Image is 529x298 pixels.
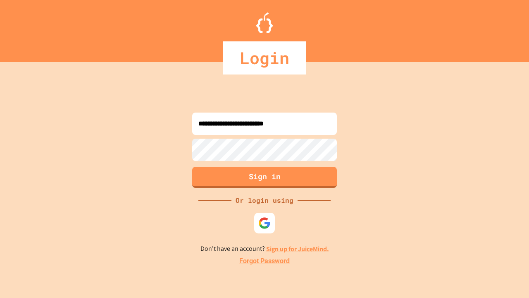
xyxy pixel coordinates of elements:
img: google-icon.svg [258,217,271,229]
a: Sign up for JuiceMind. [266,245,329,253]
img: Logo.svg [256,12,273,33]
div: Login [223,41,306,74]
button: Sign in [192,167,337,188]
a: Forgot Password [239,256,290,266]
div: Or login using [231,195,298,205]
p: Don't have an account? [200,244,329,254]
